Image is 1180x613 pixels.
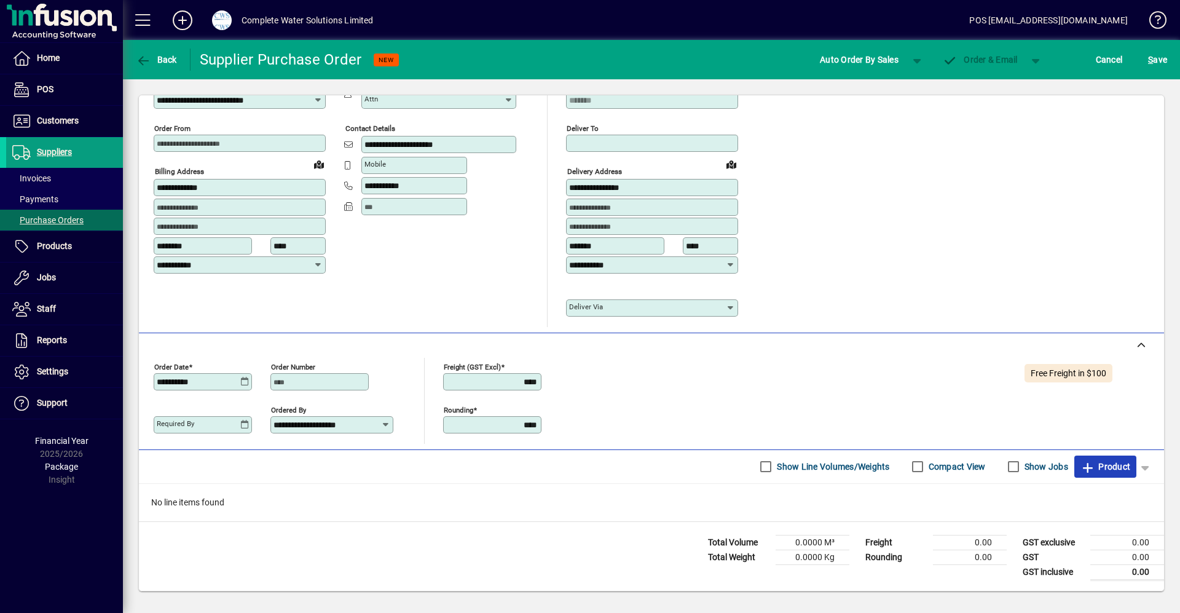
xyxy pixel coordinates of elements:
[1145,49,1170,71] button: Save
[776,535,849,550] td: 0.0000 M³
[202,9,242,31] button: Profile
[1148,55,1153,65] span: S
[774,461,889,473] label: Show Line Volumes/Weights
[123,49,191,71] app-page-header-button: Back
[139,484,1164,521] div: No line items found
[37,53,60,63] span: Home
[271,405,306,414] mat-label: Ordered by
[1022,461,1068,473] label: Show Jobs
[6,106,123,136] a: Customers
[35,436,88,446] span: Financial Year
[37,304,56,314] span: Staff
[933,535,1007,550] td: 0.00
[859,550,933,564] td: Rounding
[6,43,123,74] a: Home
[569,303,603,311] mat-label: Deliver via
[1096,50,1123,69] span: Cancel
[969,10,1128,30] div: POS [EMAIL_ADDRESS][DOMAIN_NAME]
[271,362,315,371] mat-label: Order number
[12,194,58,204] span: Payments
[6,231,123,262] a: Products
[1074,456,1136,478] button: Product
[6,210,123,231] a: Purchase Orders
[444,362,501,371] mat-label: Freight (GST excl)
[163,9,202,31] button: Add
[722,154,741,174] a: View on map
[37,335,67,345] span: Reports
[6,263,123,293] a: Jobs
[943,55,1018,65] span: Order & Email
[309,154,329,174] a: View on map
[1031,368,1106,378] span: Free Freight in $100
[242,10,374,30] div: Complete Water Solutions Limited
[37,84,53,94] span: POS
[933,550,1007,564] td: 0.00
[814,49,905,71] button: Auto Order By Sales
[6,74,123,105] a: POS
[136,55,177,65] span: Back
[6,168,123,189] a: Invoices
[444,405,473,414] mat-label: Rounding
[12,215,84,225] span: Purchase Orders
[859,535,933,550] td: Freight
[820,50,899,69] span: Auto Order By Sales
[1093,49,1126,71] button: Cancel
[1080,457,1130,477] span: Product
[1017,564,1090,580] td: GST inclusive
[1090,535,1164,550] td: 0.00
[37,147,72,157] span: Suppliers
[567,124,599,133] mat-label: Deliver To
[154,362,189,371] mat-label: Order date
[702,535,776,550] td: Total Volume
[6,189,123,210] a: Payments
[37,116,79,125] span: Customers
[1148,50,1167,69] span: ave
[937,49,1024,71] button: Order & Email
[1017,550,1090,564] td: GST
[364,160,386,168] mat-label: Mobile
[12,173,51,183] span: Invoices
[702,550,776,564] td: Total Weight
[37,241,72,251] span: Products
[200,50,362,69] div: Supplier Purchase Order
[45,462,78,472] span: Package
[379,56,394,64] span: NEW
[1090,564,1164,580] td: 0.00
[1140,2,1165,42] a: Knowledge Base
[133,49,180,71] button: Back
[6,325,123,356] a: Reports
[6,294,123,325] a: Staff
[6,388,123,419] a: Support
[364,95,378,103] mat-label: Attn
[157,419,194,428] mat-label: Required by
[37,366,68,376] span: Settings
[1090,550,1164,564] td: 0.00
[776,550,849,564] td: 0.0000 Kg
[37,272,56,282] span: Jobs
[926,461,986,473] label: Compact View
[37,398,68,408] span: Support
[154,124,191,133] mat-label: Order from
[6,357,123,387] a: Settings
[1017,535,1090,550] td: GST exclusive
